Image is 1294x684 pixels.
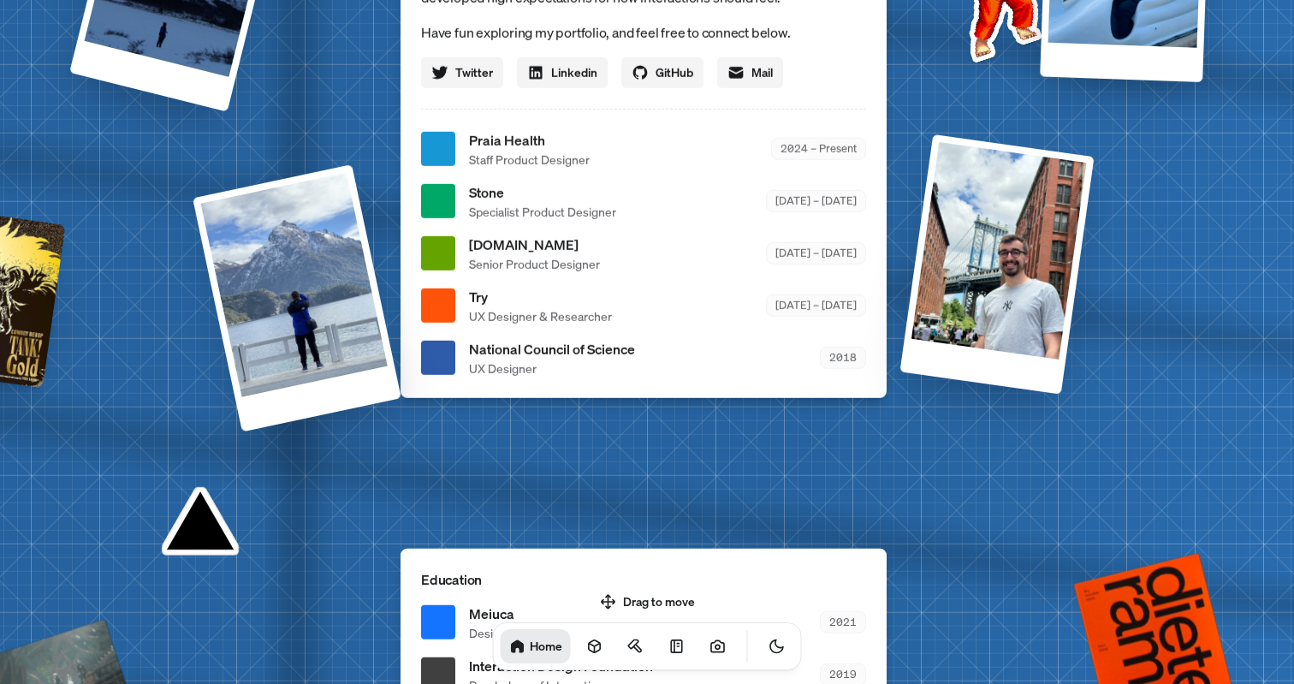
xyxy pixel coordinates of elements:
[421,57,503,87] a: Twitter
[530,638,562,654] h1: Home
[469,306,612,324] span: UX Designer & Researcher
[766,190,866,211] div: [DATE] – [DATE]
[421,21,866,43] p: Have fun exploring my portfolio, and feel free to connect below.
[766,242,866,264] div: [DATE] – [DATE]
[717,57,783,87] a: Mail
[656,63,693,81] span: GitHub
[820,347,866,368] div: 2018
[621,57,703,87] a: GitHub
[469,202,616,220] span: Specialist Product Designer
[551,63,597,81] span: Linkedin
[469,181,616,202] span: Stone
[455,63,493,81] span: Twitter
[469,234,600,254] span: [DOMAIN_NAME]
[501,629,571,663] a: Home
[517,57,608,87] a: Linkedin
[469,623,585,641] span: Design System & Ops
[469,655,653,675] span: Interaction Design Foundation
[469,286,612,306] span: Try
[469,338,635,359] span: National Council of Science
[469,254,600,272] span: Senior Product Designer
[469,150,590,168] span: Staff Product Designer
[421,568,866,589] p: Education
[469,129,590,150] span: Praia Health
[766,294,866,316] div: [DATE] – [DATE]
[820,611,866,633] div: 2021
[760,629,794,663] button: Toggle Theme
[469,359,635,377] span: UX Designer
[751,63,773,81] span: Mail
[469,603,585,623] span: Meiuca
[771,138,866,159] div: 2024 – Present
